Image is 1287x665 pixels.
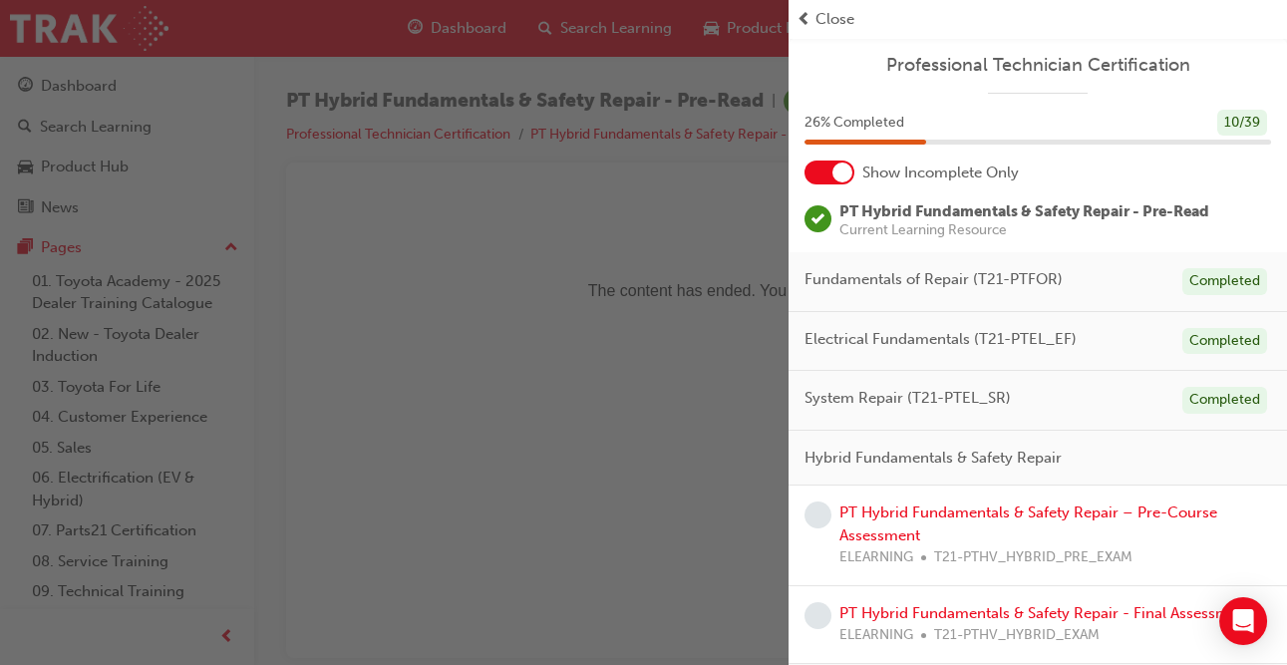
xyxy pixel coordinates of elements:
span: Hybrid Fundamentals & Safety Repair [804,447,1062,470]
div: Completed [1182,328,1267,355]
button: prev-iconClose [797,8,1279,31]
span: Show Incomplete Only [862,162,1019,184]
span: learningRecordVerb_COMPLETE-icon [804,205,831,232]
span: Close [815,8,854,31]
span: Electrical Fundamentals (T21-PTEL_EF) [804,328,1077,351]
span: ELEARNING [839,546,913,569]
span: PT Hybrid Fundamentals & Safety Repair - Pre-Read [839,202,1209,220]
div: 10 / 39 [1217,110,1267,137]
div: Open Intercom Messenger [1219,597,1267,645]
span: T21-PTHV_HYBRID_PRE_EXAM [934,546,1132,569]
span: Fundamentals of Repair (T21-PTFOR) [804,268,1063,291]
span: 26 % Completed [804,112,904,135]
a: PT Hybrid Fundamentals & Safety Repair - Final Assessment [839,604,1251,622]
span: learningRecordVerb_NONE-icon [804,501,831,528]
span: learningRecordVerb_NONE-icon [804,602,831,629]
p: The content has ended. You may close this window. [8,16,929,106]
span: ELEARNING [839,624,913,647]
div: Completed [1182,387,1267,414]
a: PT Hybrid Fundamentals & Safety Repair – Pre-Course Assessment [839,503,1217,544]
span: Current Learning Resource [839,223,1209,237]
span: System Repair (T21-PTEL_SR) [804,387,1011,410]
span: prev-icon [797,8,811,31]
div: Completed [1182,268,1267,295]
a: Professional Technician Certification [804,54,1271,77]
span: T21-PTHV_HYBRID_EXAM [934,624,1100,647]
